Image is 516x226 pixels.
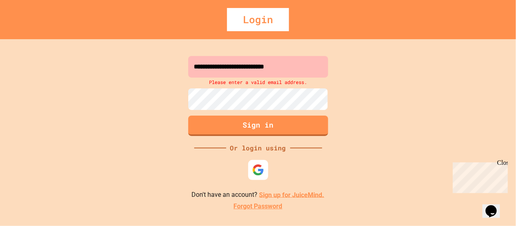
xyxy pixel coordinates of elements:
button: Sign in [188,116,328,136]
img: google-icon.svg [252,164,264,176]
div: Chat with us now!Close [3,3,55,51]
iframe: chat widget [450,159,508,193]
div: Please enter a valid email address. [186,78,330,86]
div: Or login using [226,143,290,153]
a: Forgot Password [234,202,283,211]
iframe: chat widget [482,194,508,218]
p: Don't have an account? [192,190,325,200]
a: Sign up for JuiceMind. [259,191,325,198]
div: Login [227,8,289,31]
